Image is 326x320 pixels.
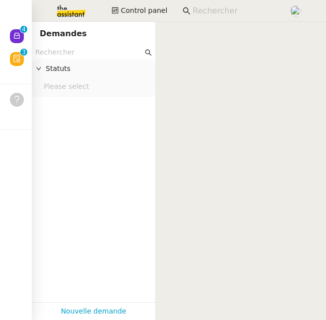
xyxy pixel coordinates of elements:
p: 4 [22,26,26,35]
a: Nouvelle demande [61,306,127,317]
nz-badge-sup: 4 [20,26,27,33]
button: Control panel [106,4,173,18]
nz-page-header-title: Demandes [40,27,87,41]
span: Statuts [46,63,151,74]
div: Statuts [32,59,155,78]
input: Rechercher [193,4,279,18]
nz-badge-sup: 3 [20,49,27,56]
p: 3 [22,49,26,58]
img: users%2FPPrFYTsEAUgQy5cK5MCpqKbOX8K2%2Favatar%2FCapture%20d%E2%80%99e%CC%81cran%202023-06-05%20a%... [290,5,301,16]
input: Rechercher [35,47,143,58]
span: Control panel [121,5,167,16]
